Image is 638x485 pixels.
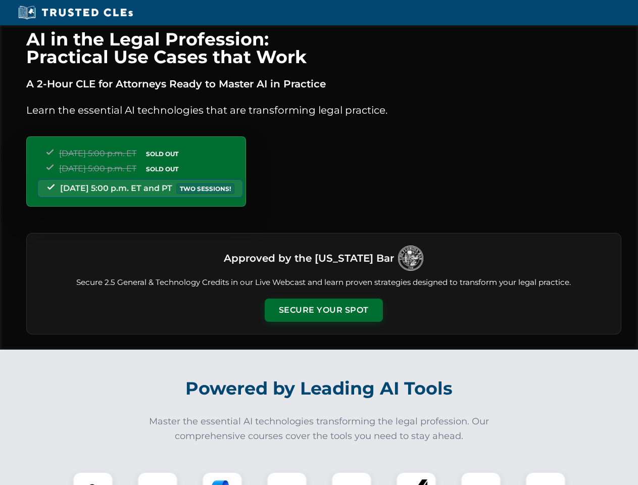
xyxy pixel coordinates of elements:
button: Secure Your Spot [265,299,383,322]
span: [DATE] 5:00 p.m. ET [59,164,136,173]
p: Learn the essential AI technologies that are transforming legal practice. [26,102,621,118]
span: SOLD OUT [142,149,182,159]
h3: Approved by the [US_STATE] Bar [224,249,394,267]
img: Logo [398,246,423,271]
h2: Powered by Leading AI Tools [39,371,599,406]
img: Trusted CLEs [15,5,136,20]
span: [DATE] 5:00 p.m. ET [59,149,136,158]
p: A 2-Hour CLE for Attorneys Ready to Master AI in Practice [26,76,621,92]
p: Secure 2.5 General & Technology Credits in our Live Webcast and learn proven strategies designed ... [39,277,609,288]
p: Master the essential AI technologies transforming the legal profession. Our comprehensive courses... [142,414,496,444]
h1: AI in the Legal Profession: Practical Use Cases that Work [26,30,621,66]
span: SOLD OUT [142,164,182,174]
